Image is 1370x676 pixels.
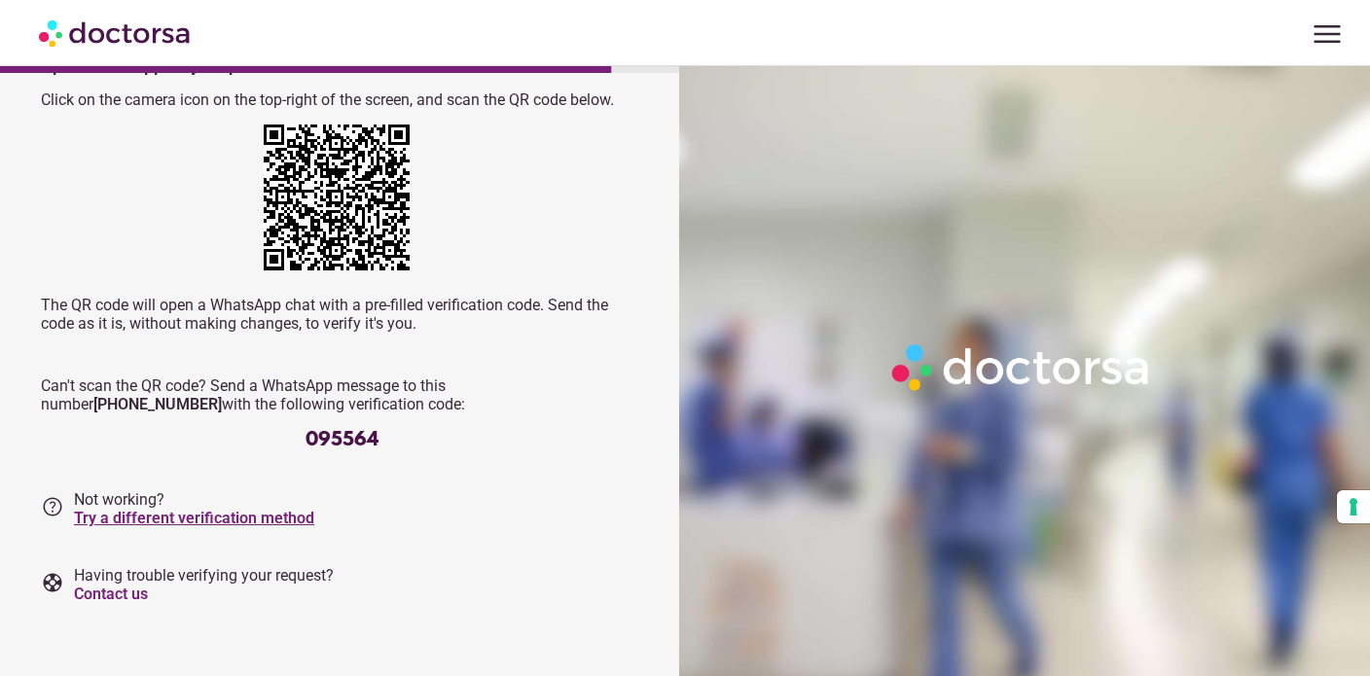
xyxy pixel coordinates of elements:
[41,376,642,413] p: Can't scan the QR code? Send a WhatsApp message to this number with the following verification code:
[41,90,642,109] p: Click on the camera icon on the top-right of the screen, and scan the QR code below.
[41,296,642,333] p: The QR code will open a WhatsApp chat with a pre-filled verification code. Send the code as it is...
[1337,490,1370,523] button: Your consent preferences for tracking technologies
[884,337,1159,398] img: Logo-Doctorsa-trans-White-partial-flat.png
[264,125,419,280] div: https://wa.me/+12673231263?text=My+request+verification+code+is+095564
[41,429,642,451] div: 095564
[93,395,222,413] strong: [PHONE_NUMBER]
[74,490,314,527] span: Not working?
[39,11,193,54] img: Doctorsa.com
[74,566,334,603] span: Having trouble verifying your request?
[41,495,64,518] i: help
[41,571,64,594] i: support
[74,585,148,603] a: Contact us
[1309,16,1346,53] span: menu
[74,509,314,527] a: Try a different verification method
[264,125,410,270] img: wNEfkFMFkm6dgAAAABJRU5ErkJggg==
